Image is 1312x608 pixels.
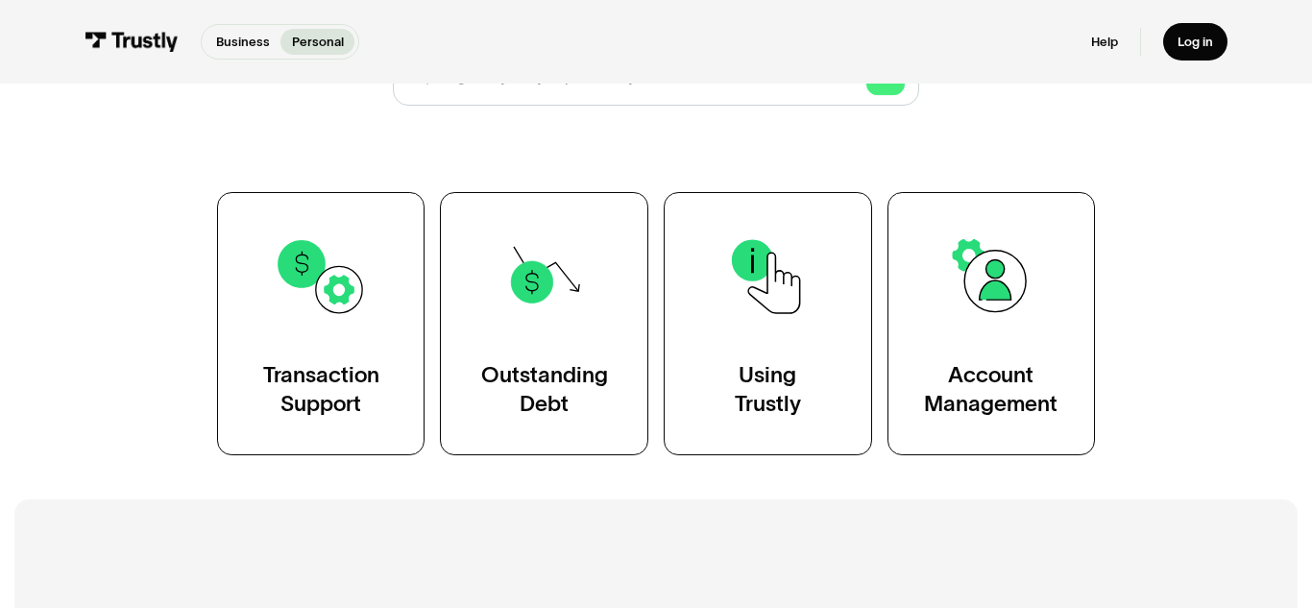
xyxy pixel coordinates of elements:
a: UsingTrustly [664,192,872,455]
a: TransactionSupport [217,192,425,455]
img: Trustly Logo [85,32,179,52]
div: Transaction Support [263,360,379,418]
div: Log in [1178,34,1213,50]
p: Business [216,33,270,52]
div: Using Trustly [735,360,801,418]
div: Outstanding Debt [481,360,608,418]
a: OutstandingDebt [440,192,648,455]
a: AccountManagement [887,192,1096,455]
div: Account Management [924,360,1057,418]
aside: Language selected: English (United States) [19,579,115,601]
ul: Language list [38,579,115,601]
p: Personal [292,33,344,52]
a: Help [1091,34,1118,50]
a: Business [206,29,281,55]
a: Log in [1163,23,1227,61]
a: Personal [280,29,354,55]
